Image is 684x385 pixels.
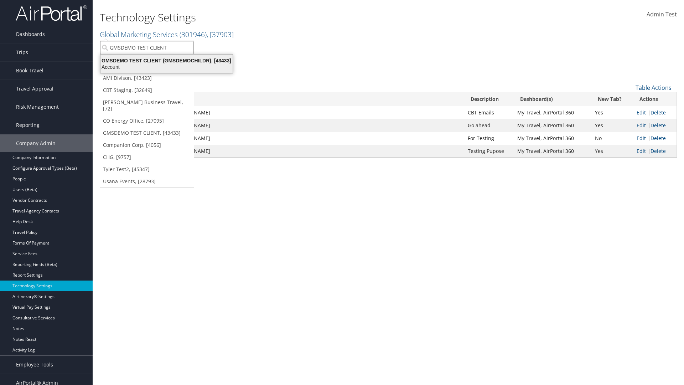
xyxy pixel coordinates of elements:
a: AMI Divison, [43423] [100,72,194,84]
img: airportal-logo.png [16,5,87,21]
a: CHG, [9757] [100,151,194,163]
th: New Tab? [591,92,633,106]
td: Testing Pupose [464,145,514,158]
a: Global Marketing Services [100,30,234,39]
a: Table Actions [636,84,672,92]
td: Yes [591,106,633,119]
div: GMSDEMO TEST CLIENT (GMSDEMOCHILDR), [43433] [96,57,237,64]
a: Companion Corp, [4056] [100,139,194,151]
span: Reporting [16,116,40,134]
td: My Travel, AirPortal 360 [514,106,591,119]
td: Go ahead [464,119,514,132]
span: Risk Management [16,98,59,116]
a: GMSDEMO TEST CLIENT, [43433] [100,127,194,139]
div: Account [96,64,237,70]
a: CO Energy Office, [27095] [100,115,194,127]
a: Edit [637,148,646,154]
td: | [633,145,677,158]
th: Description [464,92,514,106]
td: For Testing [464,132,514,145]
h1: Technology Settings [100,10,484,25]
a: CBT Staging, [32649] [100,84,194,96]
a: Tyler Test2, [45347] [100,163,194,175]
th: Dashboard(s) [514,92,591,106]
th: Url [153,92,464,106]
span: Book Travel [16,62,43,79]
td: | [633,119,677,132]
a: Delete [651,109,666,116]
td: My Travel, AirPortal 360 [514,119,591,132]
input: Search Accounts [100,41,194,54]
span: ( 301946 ) [180,30,207,39]
td: No [591,132,633,145]
th: Actions [633,92,677,106]
td: | [633,132,677,145]
a: Delete [651,122,666,129]
span: Company Admin [16,134,56,152]
span: Travel Approval [16,80,53,98]
span: Admin Test [647,10,677,18]
a: Edit [637,135,646,142]
a: Usana Events, [28793] [100,175,194,188]
td: CBT Emails [464,106,514,119]
td: Yes [591,119,633,132]
a: Delete [651,148,666,154]
a: Edit [637,109,646,116]
span: Trips [16,43,28,61]
td: [URL][DOMAIN_NAME] [153,106,464,119]
td: [URL][DOMAIN_NAME] [153,145,464,158]
td: My Travel, AirPortal 360 [514,145,591,158]
td: My Travel, AirPortal 360 [514,132,591,145]
td: [URL][DOMAIN_NAME] [153,132,464,145]
a: Admin Test [647,4,677,26]
a: [PERSON_NAME] Business Travel, [72] [100,96,194,115]
span: , [ 37903 ] [207,30,234,39]
td: Yes [591,145,633,158]
td: | [633,106,677,119]
a: Edit [637,122,646,129]
span: Dashboards [16,25,45,43]
td: [URL][DOMAIN_NAME] [153,119,464,132]
a: Delete [651,135,666,142]
span: Employee Tools [16,356,53,374]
